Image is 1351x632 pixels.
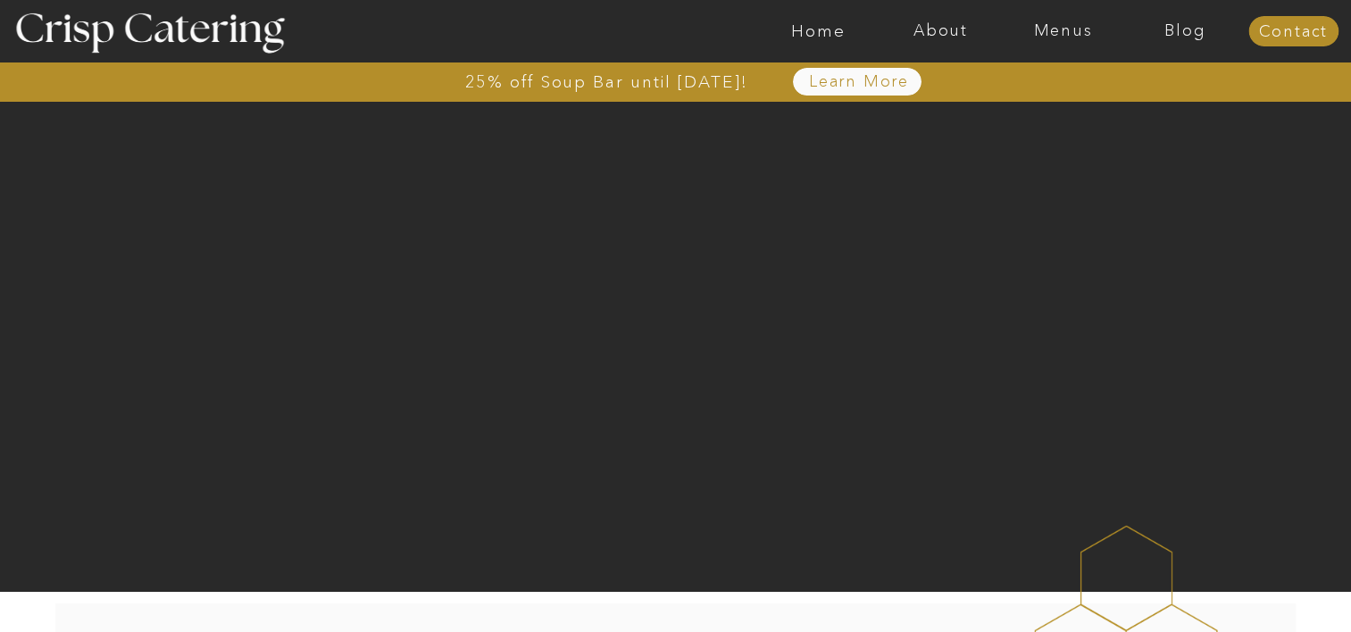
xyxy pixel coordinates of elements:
a: Menus [1002,22,1124,40]
a: Blog [1124,22,1247,40]
a: 25% off Soup Bar until [DATE]! [401,73,813,91]
a: Contact [1248,23,1338,41]
iframe: podium webchat widget bubble [1208,543,1351,632]
a: Learn More [768,73,951,91]
a: About [880,22,1002,40]
a: Home [757,22,880,40]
